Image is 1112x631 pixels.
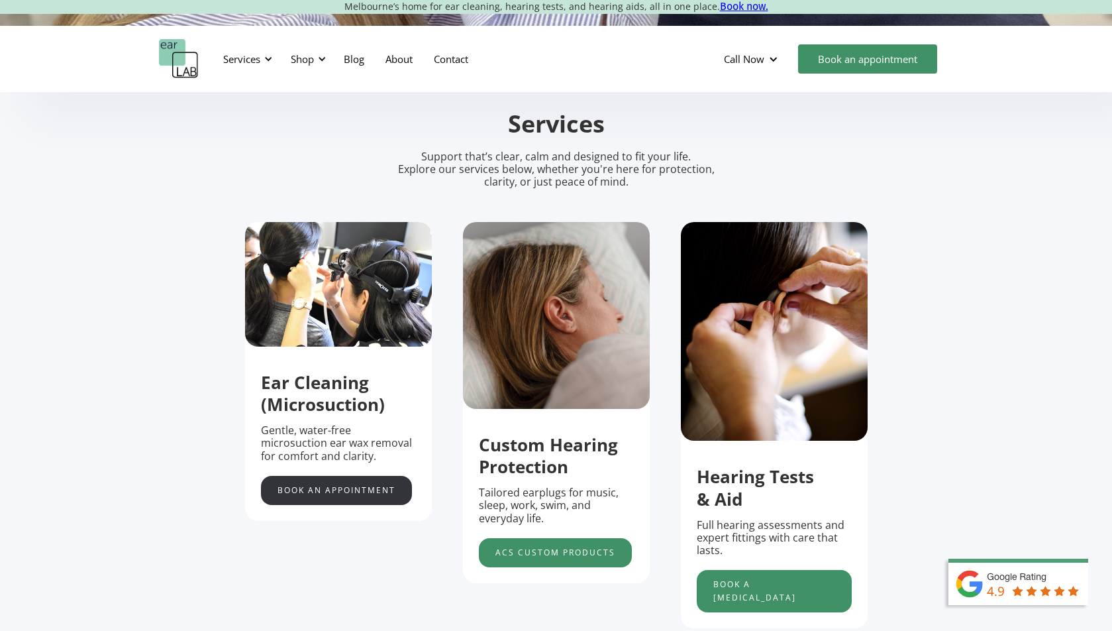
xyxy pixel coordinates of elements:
[479,433,618,479] strong: Custom Hearing Protection
[245,109,868,140] h2: Services
[479,487,634,525] p: Tailored earplugs for music, sleep, work, swim, and everyday life.
[159,39,199,79] a: home
[697,465,814,511] strong: Hearing Tests & Aid
[423,40,479,78] a: Contact
[261,476,412,505] a: Book an appointment
[261,424,416,463] p: Gentle, water-free microsuction ear wax removal for comfort and clarity.
[724,52,764,66] div: Call Now
[283,39,330,79] div: Shop
[215,39,276,79] div: Services
[291,52,314,66] div: Shop
[245,222,432,521] div: 1 of 5
[713,39,791,79] div: Call Now
[381,150,732,189] p: Support that’s clear, calm and designed to fit your life. Explore our services below, whether you...
[681,222,868,629] div: 3 of 5
[798,44,937,74] a: Book an appointment
[479,538,632,567] a: acs custom products
[375,40,423,78] a: About
[697,519,852,557] p: Full hearing assessments and expert fittings with care that lasts.
[223,52,260,66] div: Services
[333,40,375,78] a: Blog
[697,570,852,612] a: Book a [MEDICAL_DATA]
[463,222,650,583] div: 2 of 5
[261,371,385,417] strong: Ear Cleaning (Microsuction)
[681,222,868,441] img: putting hearing protection in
